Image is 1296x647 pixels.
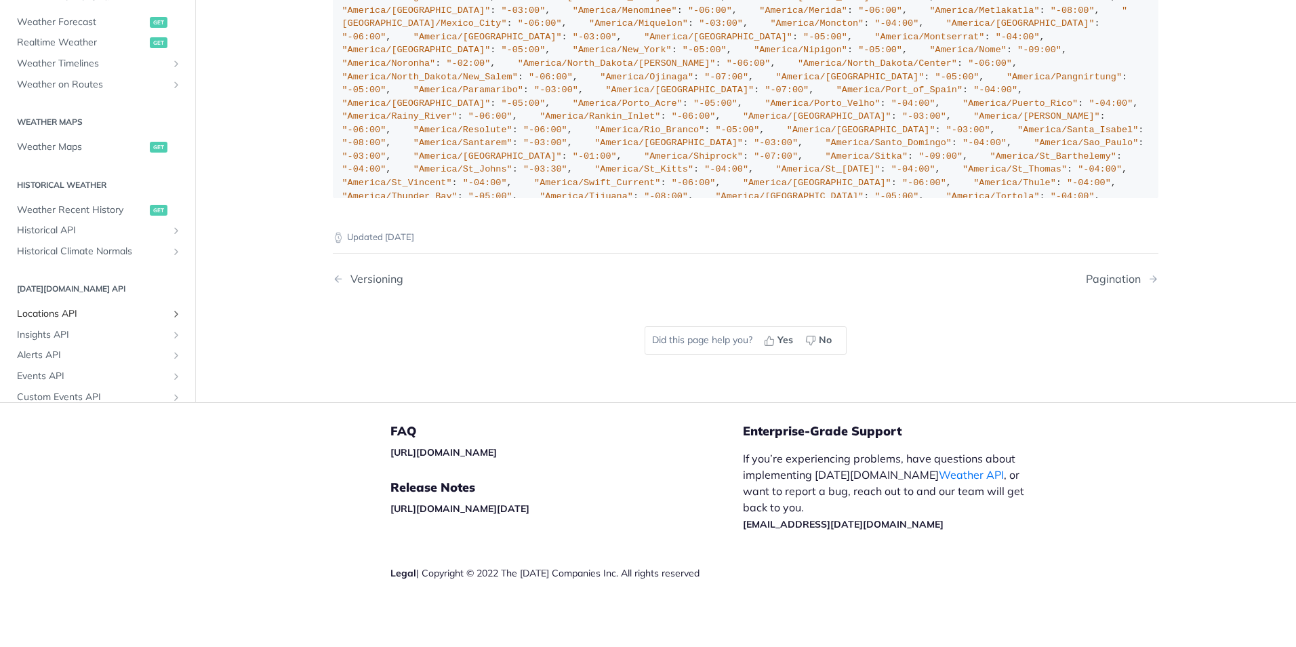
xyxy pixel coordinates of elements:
[946,125,990,135] span: "-03:00"
[333,231,1158,244] p: Updated [DATE]
[171,58,182,69] button: Show subpages for Weather Timelines
[171,371,182,382] button: Show subpages for Events API
[693,98,737,109] span: "-05:00"
[468,111,512,121] span: "-06:00"
[523,164,567,174] span: "-03:30"
[990,151,1116,161] span: "America/St_Barthelemy"
[342,85,386,95] span: "-05:00"
[413,32,562,42] span: "America/[GEOGRAPHIC_DATA]"
[826,151,908,161] span: "America/Sitka"
[973,111,1099,121] span: "America/[PERSON_NAME]"
[413,85,523,95] span: "America/Paramaribo"
[390,566,743,580] div: | Copyright © 2022 The [DATE] Companies Inc. All rights reserved
[501,5,545,16] span: "-03:00"
[17,370,167,383] span: Events API
[891,98,935,109] span: "-04:00"
[891,164,935,174] span: "-04:00"
[10,179,185,191] h2: Historical Weather
[10,345,185,366] a: Alerts APIShow subpages for Alerts API
[333,259,1158,299] nav: Pagination Controls
[342,125,386,135] span: "-06:00"
[836,85,963,95] span: "America/Port_of_Spain"
[10,116,185,128] h2: Weather Maps
[540,191,633,201] span: "America/Tijuana"
[523,138,567,148] span: "-03:00"
[17,328,167,342] span: Insights API
[715,125,759,135] span: "-05:00"
[1017,45,1061,55] span: "-09:00"
[858,5,902,16] span: "-06:00"
[171,330,182,340] button: Show subpages for Insights API
[540,111,660,121] span: "America/Rankin_Inlet"
[413,138,512,148] span: "America/Santarem"
[902,178,946,188] span: "-06:00"
[573,98,683,109] span: "America/Porto_Acre"
[10,220,185,241] a: Historical APIShow subpages for Historical API
[463,178,507,188] span: "-04:00"
[390,423,743,439] h5: FAQ
[644,191,688,201] span: "-08:00"
[17,57,167,71] span: Weather Timelines
[918,151,963,161] span: "-09:00"
[150,37,167,48] span: get
[413,125,512,135] span: "America/Resolute"
[589,18,688,28] span: "America/Miquelon"
[743,423,1060,439] h5: Enterprise-Grade Support
[10,137,185,157] a: Weather Mapsget
[171,225,182,236] button: Show subpages for Historical API
[342,151,386,161] span: "-03:00"
[17,245,167,258] span: Historical Climate Normals
[10,54,185,74] a: Weather TimelinesShow subpages for Weather Timelines
[10,241,185,262] a: Historical Climate NormalsShow subpages for Historical Climate Normals
[765,98,880,109] span: "America/Porto_Velho"
[10,304,185,324] a: Locations APIShow subpages for Locations API
[776,72,925,82] span: "America/[GEOGRAPHIC_DATA]"
[17,224,167,237] span: Historical API
[390,446,497,458] a: [URL][DOMAIN_NAME]
[1089,98,1133,109] span: "-04:00"
[10,366,185,387] a: Events APIShow subpages for Events API
[594,138,743,148] span: "America/[GEOGRAPHIC_DATA]"
[17,203,146,216] span: Weather Recent History
[342,178,452,188] span: "America/St_Vincent"
[819,333,832,347] span: No
[1051,191,1095,201] span: "-04:00"
[446,58,490,68] span: "-02:00"
[973,85,1017,95] span: "-04:00"
[787,125,935,135] span: "America/[GEOGRAPHIC_DATA]"
[1051,5,1095,16] span: "-08:00"
[743,450,1038,532] p: If you’re experiencing problems, have questions about implementing [DATE][DOMAIN_NAME] , or want ...
[645,326,847,355] div: Did this page help you?
[776,164,880,174] span: "America/St_[DATE]"
[17,349,167,362] span: Alerts API
[342,98,491,109] span: "America/[GEOGRAPHIC_DATA]"
[342,32,386,42] span: "-06:00"
[759,330,801,351] button: Yes
[1067,178,1111,188] span: "-04:00"
[413,151,562,161] span: "America/[GEOGRAPHIC_DATA]"
[1086,273,1158,286] a: Next Page: Pagination
[171,309,182,319] button: Show subpages for Locations API
[600,72,693,82] span: "America/Ojinaga"
[150,142,167,153] span: get
[333,273,687,286] a: Previous Page: Versioning
[715,191,864,201] span: "America/[GEOGRAPHIC_DATA]"
[874,32,984,42] span: "America/Montserrat"
[390,479,743,496] h5: Release Notes
[699,18,743,28] span: "-03:00"
[342,164,386,174] span: "-04:00"
[468,191,512,201] span: "-05:00"
[754,151,798,161] span: "-07:00"
[594,125,704,135] span: "America/Rio_Branco"
[946,18,1095,28] span: "America/[GEOGRAPHIC_DATA]"
[171,246,182,257] button: Show subpages for Historical Climate Normals
[801,330,839,351] button: No
[996,32,1040,42] span: "-04:00"
[605,85,754,95] span: "America/[GEOGRAPHIC_DATA]"
[17,391,167,404] span: Custom Events API
[518,18,562,28] span: "-06:00"
[743,518,944,530] a: [EMAIL_ADDRESS][DATE][DOMAIN_NAME]
[342,72,518,82] span: "America/North_Dakota/New_Salem"
[1017,125,1138,135] span: "America/Santa_Isabel"
[150,17,167,28] span: get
